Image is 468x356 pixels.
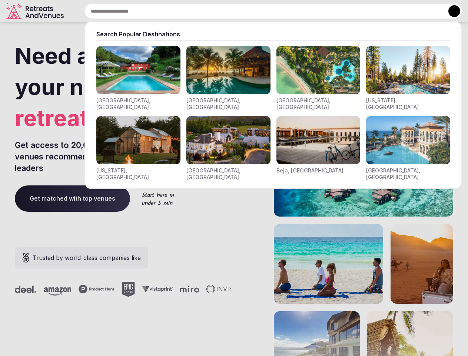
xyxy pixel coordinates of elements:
[276,116,361,164] img: Visit venues for Beja, Portugal
[276,46,361,110] div: Visit venues for Indonesia, Bali
[96,116,180,164] img: Visit venues for New York, USA
[186,97,270,110] div: [GEOGRAPHIC_DATA], [GEOGRAPHIC_DATA]
[186,46,270,110] div: Visit venues for Riviera Maya, Mexico
[186,167,270,180] div: [GEOGRAPHIC_DATA], [GEOGRAPHIC_DATA]
[366,97,450,110] div: [US_STATE], [GEOGRAPHIC_DATA]
[366,167,450,180] div: [GEOGRAPHIC_DATA], [GEOGRAPHIC_DATA]
[96,167,180,180] div: [US_STATE], [GEOGRAPHIC_DATA]
[366,46,450,94] img: Visit venues for California, USA
[276,46,361,94] img: Visit venues for Indonesia, Bali
[186,116,270,164] img: Visit venues for Napa Valley, USA
[96,116,180,180] div: Visit venues for New York, USA
[96,97,180,110] div: [GEOGRAPHIC_DATA], [GEOGRAPHIC_DATA]
[366,116,450,180] div: Visit venues for Canarias, Spain
[366,116,450,164] img: Visit venues for Canarias, Spain
[276,116,361,180] div: Visit venues for Beja, Portugal
[96,46,180,110] div: Visit venues for Toscana, Italy
[276,167,343,174] div: Beja, [GEOGRAPHIC_DATA]
[96,46,180,94] img: Visit venues for Toscana, Italy
[276,97,361,110] div: [GEOGRAPHIC_DATA], [GEOGRAPHIC_DATA]
[96,30,450,38] div: Search Popular Destinations
[186,46,270,94] img: Visit venues for Riviera Maya, Mexico
[186,116,270,180] div: Visit venues for Napa Valley, USA
[366,46,450,110] div: Visit venues for California, USA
